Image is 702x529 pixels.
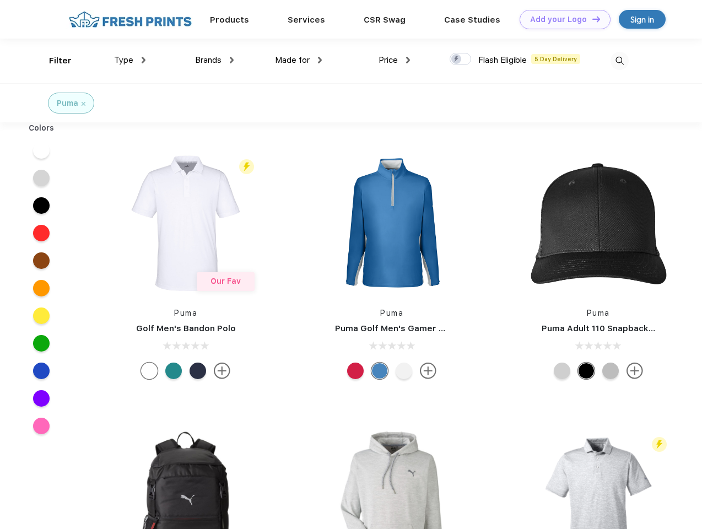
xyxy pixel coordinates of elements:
img: fo%20logo%202.webp [66,10,195,29]
div: Ski Patrol [347,363,364,379]
span: Price [379,55,398,65]
a: Puma [587,309,610,317]
div: Pma Blk Pma Blk [578,363,595,379]
img: more.svg [214,363,230,379]
div: Colors [20,122,63,134]
img: dropdown.png [142,57,145,63]
div: Quarry with Brt Whit [602,363,619,379]
img: dropdown.png [406,57,410,63]
img: flash_active_toggle.svg [239,159,254,174]
img: DT [592,16,600,22]
div: Sign in [630,13,654,26]
img: func=resize&h=266 [112,150,259,296]
img: filter_cancel.svg [82,102,85,106]
span: Our Fav [210,277,241,285]
img: desktop_search.svg [611,52,629,70]
a: Products [210,15,249,25]
img: more.svg [627,363,643,379]
div: Bright Cobalt [371,363,388,379]
span: Brands [195,55,222,65]
span: Flash Eligible [478,55,527,65]
div: Puma [57,98,78,109]
div: Quarry Brt Whit [554,363,570,379]
a: Puma [174,309,197,317]
div: Green Lagoon [165,363,182,379]
a: Puma Golf Men's Gamer Golf Quarter-Zip [335,323,509,333]
img: flash_active_toggle.svg [652,437,667,452]
a: CSR Swag [364,15,406,25]
span: Made for [275,55,310,65]
div: Add your Logo [530,15,587,24]
img: dropdown.png [230,57,234,63]
div: Navy Blazer [190,363,206,379]
span: Type [114,55,133,65]
div: Bright White [141,363,158,379]
a: Services [288,15,325,25]
img: dropdown.png [318,57,322,63]
img: func=resize&h=266 [318,150,465,296]
div: Bright White [396,363,412,379]
img: func=resize&h=266 [525,150,672,296]
a: Puma [380,309,403,317]
div: Filter [49,55,72,67]
span: 5 Day Delivery [531,54,580,64]
img: more.svg [420,363,436,379]
a: Sign in [619,10,666,29]
a: Golf Men's Bandon Polo [136,323,236,333]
